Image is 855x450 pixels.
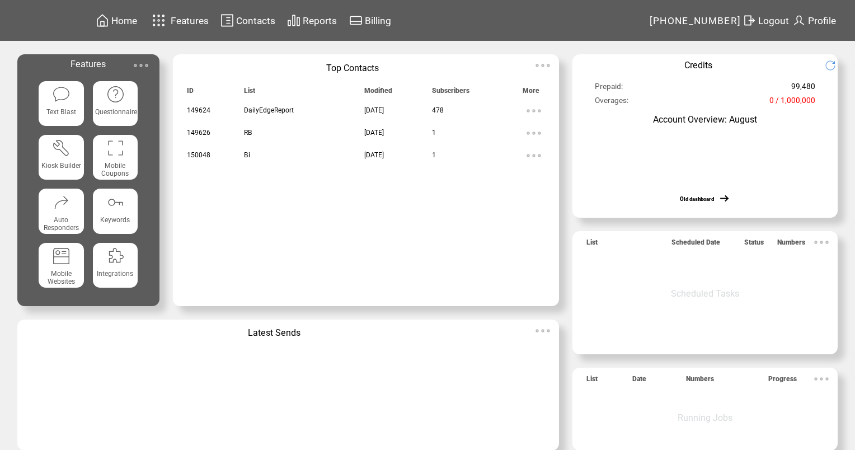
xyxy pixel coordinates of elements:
span: Keywords [100,216,130,224]
span: 478 [432,106,444,114]
span: [DATE] [364,129,384,137]
img: home.svg [96,13,109,27]
a: Billing [347,12,393,29]
span: 149624 [187,106,210,114]
a: Kiosk Builder [39,135,83,180]
img: chart.svg [287,13,300,27]
span: Auto Responders [44,216,79,232]
img: questionnaire.svg [106,85,125,104]
span: 0 / 1,000,000 [769,96,815,110]
img: text-blast.svg [52,85,71,104]
span: More [523,87,539,100]
span: [PHONE_NUMBER] [650,15,741,26]
a: Mobile Websites [39,243,83,288]
span: Scheduled Date [671,238,720,251]
span: Scheduled Tasks [671,288,739,299]
span: Mobile Websites [48,270,75,285]
a: Auto Responders [39,189,83,233]
a: Logout [741,12,791,29]
img: ellypsis.svg [532,320,554,342]
span: Profile [808,15,836,26]
img: exit.svg [743,13,756,27]
span: Credits [684,60,712,71]
span: Integrations [97,270,133,278]
a: Features [147,10,210,31]
span: Overages: [595,96,628,110]
a: Mobile Coupons [93,135,138,180]
span: Reports [303,15,337,26]
a: Questionnaire [93,81,138,126]
span: 1 [432,129,436,137]
img: tool%201.svg [52,139,71,157]
span: Latest Sends [248,327,300,338]
span: Mobile Coupons [101,162,129,177]
img: ellypsis.svg [810,231,833,254]
span: Questionnaire [95,108,137,116]
span: 150048 [187,151,210,159]
img: mobile-websites.svg [52,247,71,265]
span: Contacts [236,15,275,26]
img: ellypsis.svg [523,144,545,167]
span: Progress [768,375,797,388]
span: Modified [364,87,392,100]
span: Kiosk Builder [41,162,81,170]
img: profile.svg [792,13,806,27]
span: 149626 [187,129,210,137]
span: Home [111,15,137,26]
a: Home [94,12,139,29]
span: [DATE] [364,151,384,159]
span: RB [244,129,252,137]
span: Status [744,238,764,251]
img: ellypsis.svg [810,368,833,390]
span: Text Blast [46,108,76,116]
img: integrations.svg [106,247,125,265]
img: features.svg [149,11,168,30]
a: Contacts [219,12,277,29]
span: Subscribers [432,87,469,100]
a: Old dashboard [680,196,714,202]
span: Account Overview: August [653,114,757,125]
span: Numbers [686,375,714,388]
span: List [586,375,598,388]
a: Integrations [93,243,138,288]
a: Profile [791,12,838,29]
span: Running Jobs [678,412,732,423]
img: ellypsis.svg [532,54,554,77]
span: List [244,87,255,100]
img: ellypsis.svg [523,122,545,144]
a: Reports [285,12,339,29]
span: Top Contacts [326,63,379,73]
span: Prepaid: [595,82,623,96]
span: 99,480 [791,82,815,96]
span: 1 [432,151,436,159]
span: [DATE] [364,106,384,114]
span: List [586,238,598,251]
span: Billing [365,15,391,26]
img: creidtcard.svg [349,13,363,27]
span: Features [171,15,209,26]
img: contacts.svg [220,13,234,27]
a: Text Blast [39,81,83,126]
span: ID [187,87,194,100]
img: refresh.png [825,60,844,71]
span: Numbers [777,238,805,251]
img: keywords.svg [106,193,125,212]
span: Date [632,375,646,388]
img: ellypsis.svg [523,100,545,122]
img: coupons.svg [106,139,125,157]
img: ellypsis.svg [130,54,152,77]
span: DailyEdgeReport [244,106,294,114]
img: auto-responders.svg [52,193,71,212]
span: Bi [244,151,250,159]
span: Logout [758,15,789,26]
a: Keywords [93,189,138,233]
span: Features [71,59,106,69]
